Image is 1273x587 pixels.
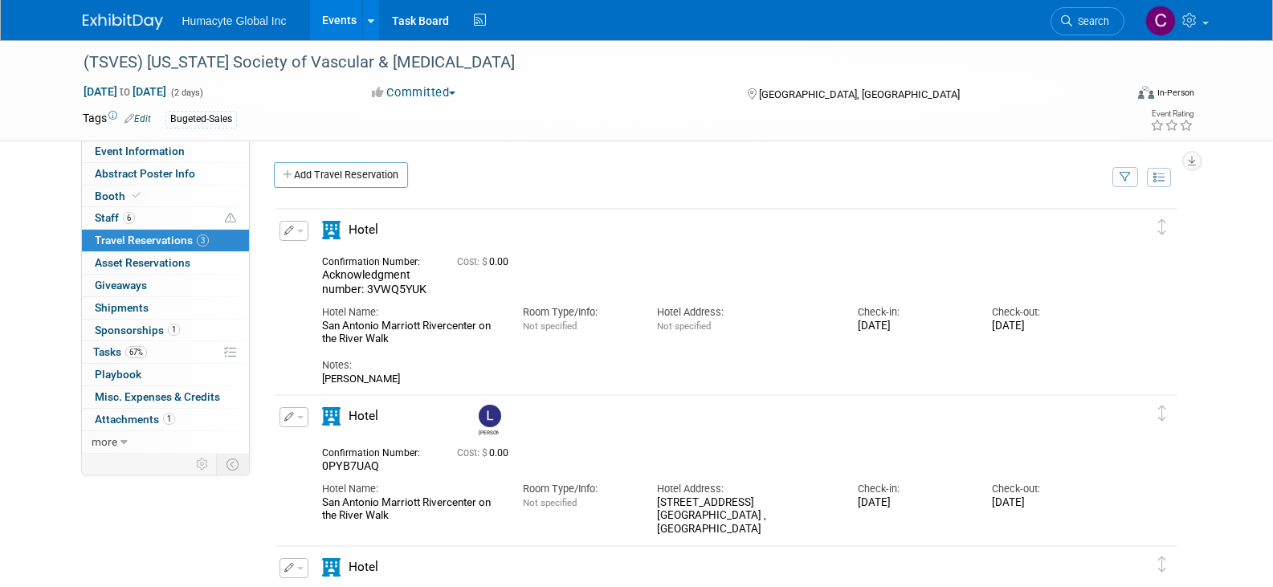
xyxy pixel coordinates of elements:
div: Room Type/Info: [523,482,633,496]
div: [DATE] [992,496,1102,510]
a: Add Travel Reservation [274,162,408,188]
img: Linda Hamilton [479,405,501,427]
div: [DATE] [992,320,1102,333]
a: Booth [82,185,249,207]
span: Event Information [95,145,185,157]
a: Edit [124,113,151,124]
span: Giveaways [95,279,147,291]
span: Asset Reservations [95,256,190,269]
div: [DATE] [858,320,968,333]
a: Playbook [82,364,249,385]
a: Event Information [82,141,249,162]
i: Click and drag to move item [1158,219,1166,235]
div: [STREET_ADDRESS] [GEOGRAPHIC_DATA] , [GEOGRAPHIC_DATA] [657,496,834,536]
span: Attachments [95,413,175,426]
div: Confirmation Number: [322,251,433,268]
div: Bugeted-Sales [165,111,237,128]
div: San Antonio Marriott Rivercenter on the River Walk [322,496,499,524]
span: Abstract Poster Info [95,167,195,180]
div: Room Type/Info: [523,305,633,320]
span: Acknowledgment number: 3VWQ5YUK [322,268,426,296]
span: Playbook [95,368,141,381]
span: [DATE] [DATE] [83,84,167,99]
span: more [92,435,117,448]
span: [GEOGRAPHIC_DATA], [GEOGRAPHIC_DATA] [759,88,960,100]
span: 0PYB7UAQ [322,459,379,472]
div: Linda Hamilton [475,405,503,436]
span: Not specified [657,320,711,332]
span: Potential Scheduling Conflict -- at least one attendee is tagged in another overlapping event. [225,211,236,226]
span: Sponsorships [95,324,180,336]
div: Hotel Address: [657,482,834,496]
a: Shipments [82,297,249,319]
a: more [82,431,249,453]
span: 0.00 [457,256,515,267]
a: Misc. Expenses & Credits [82,386,249,408]
div: Hotel Address: [657,305,834,320]
img: Format-Inperson.png [1138,86,1154,99]
td: Toggle Event Tabs [216,454,249,475]
span: Hotel [349,560,378,574]
div: Event Rating [1150,110,1193,118]
span: Search [1072,15,1109,27]
i: Hotel [322,407,341,426]
div: Hotel Name: [322,482,499,496]
span: Tasks [93,345,147,358]
span: 3 [197,234,209,247]
span: Travel Reservations [95,234,209,247]
img: Carlos Martin Colindres [1145,6,1176,36]
div: Check-out: [992,305,1102,320]
div: Notes: [322,358,1103,373]
i: Hotel [322,558,341,577]
div: (TSVES) [US_STATE] Society of Vascular & [MEDICAL_DATA] [78,48,1100,77]
a: Sponsorships1 [82,320,249,341]
div: [PERSON_NAME] [322,373,1103,385]
span: 1 [168,324,180,336]
span: 6 [123,212,135,224]
div: San Antonio Marriott Rivercenter on the River Walk [322,320,499,347]
span: Cost: $ [457,256,489,267]
i: Booth reservation complete [133,191,141,200]
span: 1 [163,413,175,425]
a: Attachments1 [82,409,249,430]
span: Staff [95,211,135,224]
span: Humacyte Global Inc [182,14,287,27]
span: Not specified [523,320,577,332]
div: In-Person [1157,87,1194,99]
td: Tags [83,110,151,128]
span: Cost: $ [457,447,489,459]
span: to [117,85,133,98]
span: Misc. Expenses & Credits [95,390,220,403]
span: 0.00 [457,447,515,459]
a: Asset Reservations [82,252,249,274]
div: Check-in: [858,482,968,496]
a: Tasks67% [82,341,249,363]
span: Shipments [95,301,149,314]
div: Linda Hamilton [479,427,499,436]
div: Event Format [1030,84,1195,108]
i: Filter by Traveler [1120,173,1131,183]
td: Personalize Event Tab Strip [189,454,217,475]
div: Confirmation Number: [322,442,433,459]
span: Hotel [349,222,378,237]
span: Not specified [523,497,577,508]
span: Booth [95,190,144,202]
img: ExhibitDay [83,14,163,30]
i: Click and drag to move item [1158,406,1166,422]
span: (2 days) [169,88,203,98]
a: Search [1051,7,1124,35]
div: Hotel Name: [322,305,499,320]
button: Committed [366,84,462,101]
a: Staff6 [82,207,249,229]
a: Abstract Poster Info [82,163,249,185]
i: Click and drag to move item [1158,556,1166,573]
span: 67% [125,346,147,358]
div: Check-in: [858,305,968,320]
i: Hotel [322,221,341,239]
a: Giveaways [82,275,249,296]
div: Check-out: [992,482,1102,496]
a: Travel Reservations3 [82,230,249,251]
span: Hotel [349,409,378,423]
div: [DATE] [858,496,968,510]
